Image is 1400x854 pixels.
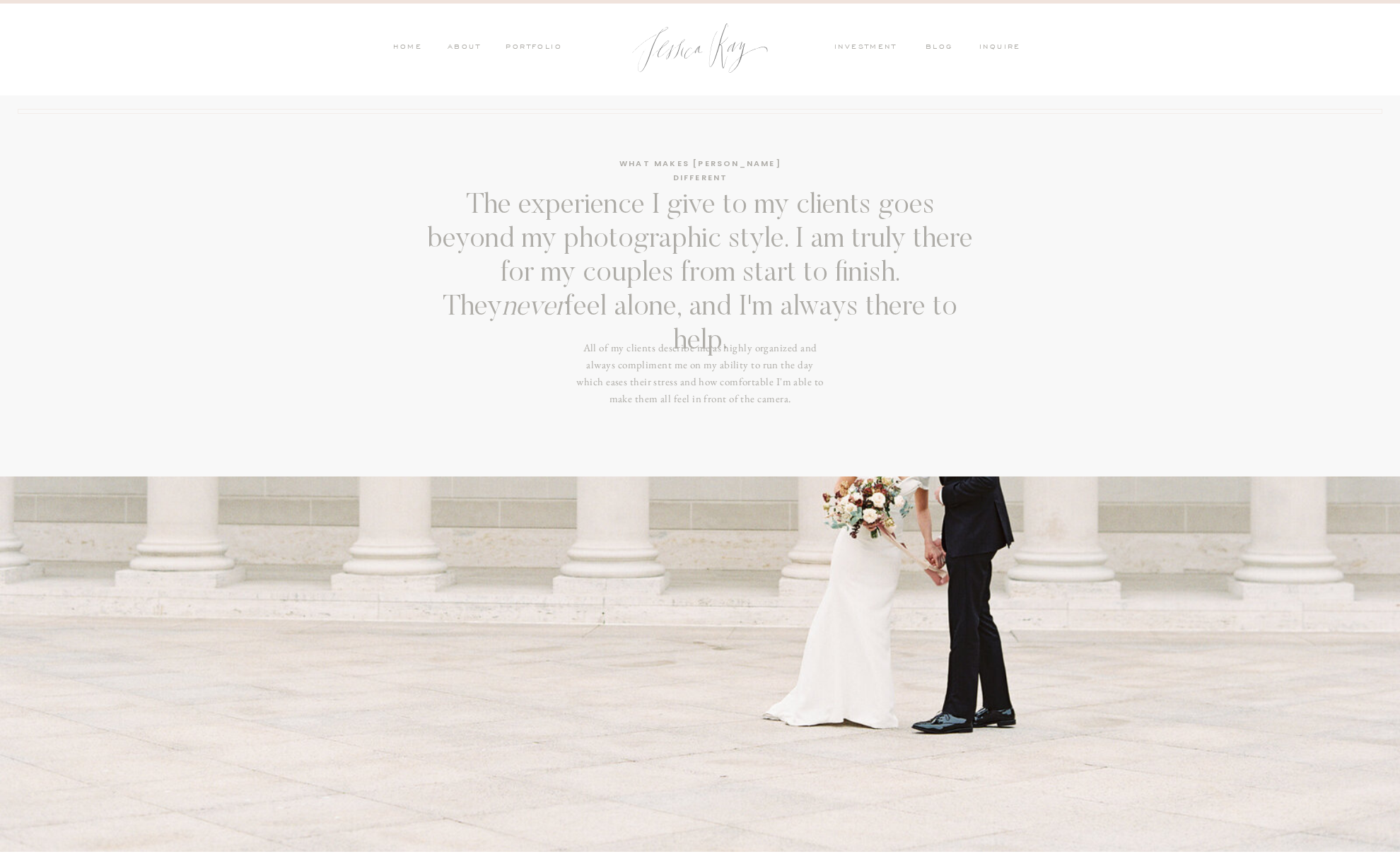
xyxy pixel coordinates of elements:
[834,42,904,54] a: investment
[444,42,481,54] a: ABOUT
[422,189,978,327] h3: The experience I give to my clients goes beyond my photographic style. I am truly there for my co...
[597,157,804,172] h3: WHAT MAKES [PERSON_NAME] DIFFERENT
[926,42,962,54] a: blog
[979,42,1027,54] a: inquire
[392,42,422,54] a: HOME
[572,339,828,405] h3: All of my clients describe me as highly organized and always compliment me on my ability to run t...
[502,294,565,322] i: never
[503,42,562,54] a: PORTFOLIO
